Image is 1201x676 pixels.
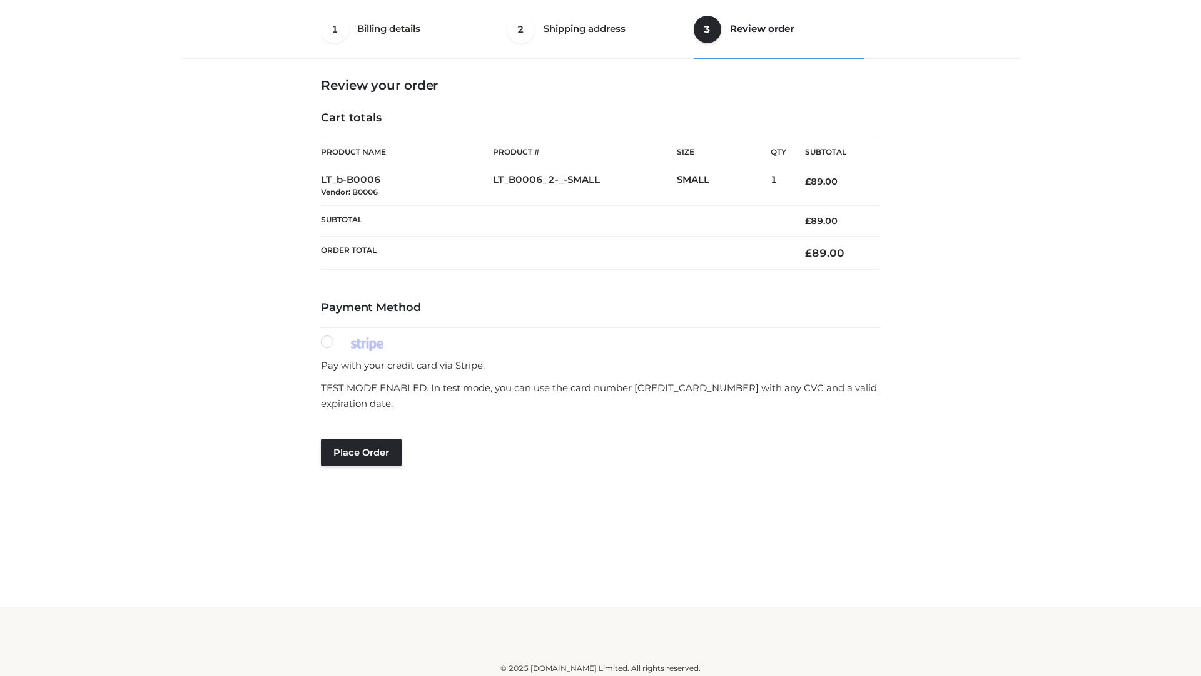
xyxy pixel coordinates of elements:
[493,166,677,206] td: LT_B0006_2-_-SMALL
[321,111,880,125] h4: Cart totals
[805,176,838,187] bdi: 89.00
[805,176,811,187] span: £
[786,138,880,166] th: Subtotal
[805,247,844,259] bdi: 89.00
[321,357,880,374] p: Pay with your credit card via Stripe.
[321,205,786,236] th: Subtotal
[771,138,786,166] th: Qty
[321,301,880,315] h4: Payment Method
[321,439,402,466] button: Place order
[677,138,764,166] th: Size
[321,380,880,412] p: TEST MODE ENABLED. In test mode, you can use the card number [CREDIT_CARD_NUMBER] with any CVC an...
[805,215,838,227] bdi: 89.00
[186,662,1015,675] div: © 2025 [DOMAIN_NAME] Limited. All rights reserved.
[321,237,786,270] th: Order Total
[805,215,811,227] span: £
[771,166,786,206] td: 1
[493,138,677,166] th: Product #
[321,166,493,206] td: LT_b-B0006
[805,247,812,259] span: £
[677,166,771,206] td: SMALL
[321,78,880,93] h3: Review your order
[321,138,493,166] th: Product Name
[321,187,378,197] small: Vendor: B0006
